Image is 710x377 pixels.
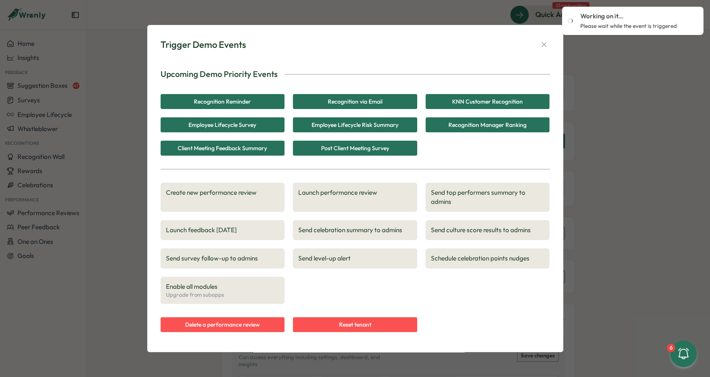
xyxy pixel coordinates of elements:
[161,68,278,81] p: Upcoming Demo Priority Events
[670,340,697,367] button: 6
[166,282,280,291] span: Enable all modules
[426,183,550,212] button: Send top performers summary to admins
[431,188,544,206] span: Send top performers summary to admins
[452,94,523,109] span: KNN Customer Recognition
[431,254,544,263] span: Schedule celebration points nudges
[161,277,285,304] button: Enable all modulesUpgrade from subapps
[166,188,280,197] span: Create new performance review
[161,141,285,156] button: Client Meeting Feedback Summary
[448,118,527,132] span: Recognition Manager Ranking
[321,141,389,155] span: Post Client Meeting Survey
[667,344,675,352] div: 6
[185,317,260,332] span: Delete a performance review
[161,38,246,51] div: Trigger Demo Events
[339,317,371,332] span: Reset tenant
[161,248,285,268] button: Send survey follow-up to admins
[293,220,417,240] button: Send celebration summary to admins
[166,254,280,263] span: Send survey follow-up to admins
[293,183,417,212] button: Launch performance review
[293,317,417,332] button: Reset tenant
[431,226,544,235] span: Send culture score results to admins
[161,220,285,240] button: Launch feedback [DATE]
[426,117,550,132] button: Recognition Manager Ranking
[580,22,695,30] p: Please wait while the event is triggered
[426,220,550,240] button: Send culture score results to admins
[327,94,382,109] span: Recognition via Email
[293,141,417,156] button: Post Client Meeting Survey
[298,254,412,263] span: Send level-up alert
[188,118,256,132] span: Employee Lifecycle Survey
[166,291,280,299] span: Upgrade from subapps
[293,248,417,268] button: Send level-up alert
[161,117,285,132] button: Employee Lifecycle Survey
[293,94,417,109] button: Recognition via Email
[178,141,267,155] span: Client Meeting Feedback Summary
[161,183,285,212] button: Create new performance review
[426,248,550,268] button: Schedule celebration points nudges
[426,94,550,109] button: KNN Customer Recognition
[298,188,412,197] span: Launch performance review
[166,226,280,235] span: Launch feedback [DATE]
[161,94,285,109] button: Recognition Reminder
[580,12,695,21] p: Working on it...
[312,118,398,132] span: Employee Lifecycle Risk Summary
[194,94,251,109] span: Recognition Reminder
[298,226,412,235] span: Send celebration summary to admins
[161,317,285,332] button: Delete a performance review
[293,117,417,132] button: Employee Lifecycle Risk Summary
